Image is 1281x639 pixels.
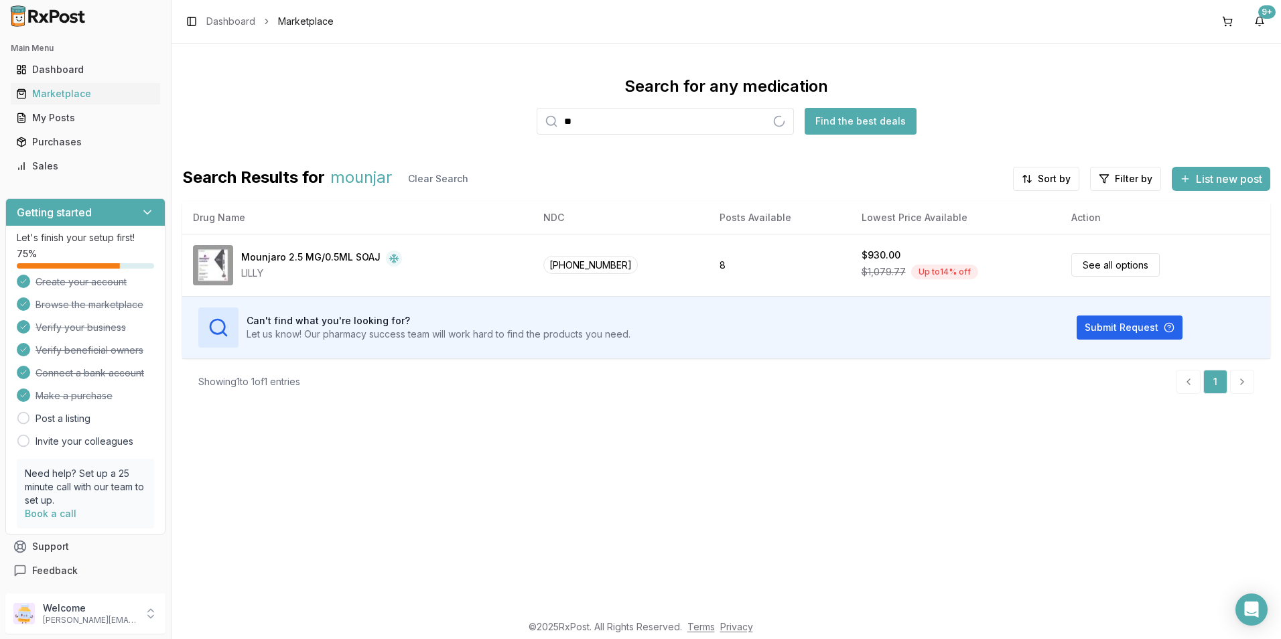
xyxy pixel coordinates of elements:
p: Need help? Set up a 25 minute call with our team to set up. [25,467,146,507]
a: Dashboard [206,15,255,28]
div: Dashboard [16,63,155,76]
img: User avatar [13,603,35,624]
p: Let us know! Our pharmacy success team will work hard to find the products you need. [247,328,630,341]
a: Post a listing [36,412,90,425]
nav: pagination [1176,370,1254,394]
button: 9+ [1249,11,1270,32]
button: Submit Request [1077,315,1183,340]
div: Purchases [16,135,155,149]
button: Dashboard [5,59,165,80]
span: Sort by [1038,172,1071,186]
div: Mounjaro 2.5 MG/0.5ML SOAJ [241,251,381,267]
span: [PHONE_NUMBER] [543,256,638,274]
div: Search for any medication [624,76,828,97]
a: Marketplace [11,82,160,106]
span: Feedback [32,564,78,577]
a: Purchases [11,130,160,154]
div: Marketplace [16,87,155,100]
div: Open Intercom Messenger [1235,593,1268,626]
a: List new post [1172,173,1270,187]
span: Marketplace [278,15,334,28]
th: NDC [533,202,709,234]
span: $1,079.77 [862,265,906,279]
th: Drug Name [182,202,533,234]
button: Sales [5,155,165,177]
th: Posts Available [709,202,850,234]
th: Action [1061,202,1270,234]
div: 9+ [1258,5,1276,19]
a: Invite your colleagues [36,435,133,448]
a: Dashboard [11,58,160,82]
button: My Posts [5,107,165,129]
span: 75 % [17,247,37,261]
nav: breadcrumb [206,15,334,28]
p: Welcome [43,601,136,615]
button: Find the best deals [805,108,917,135]
button: Filter by [1090,167,1161,191]
button: List new post [1172,167,1270,191]
a: Book a call [25,508,76,519]
span: Make a purchase [36,389,113,403]
span: Verify your business [36,321,126,334]
button: Support [5,535,165,559]
h2: Main Menu [11,43,160,54]
p: [PERSON_NAME][EMAIL_ADDRESS][DOMAIN_NAME] [43,615,136,626]
a: Terms [687,621,715,632]
button: Clear Search [397,167,479,191]
a: My Posts [11,106,160,130]
span: Filter by [1115,172,1152,186]
th: Lowest Price Available [851,202,1061,234]
span: mounjar [330,167,392,191]
a: Sales [11,154,160,178]
a: See all options [1071,253,1160,277]
h3: Getting started [17,204,92,220]
button: Purchases [5,131,165,153]
img: Mounjaro 2.5 MG/0.5ML SOAJ [193,245,233,285]
span: Connect a bank account [36,366,144,380]
div: LILLY [241,267,402,280]
div: My Posts [16,111,155,125]
p: Let's finish your setup first! [17,231,154,244]
h3: Can't find what you're looking for? [247,314,630,328]
div: Showing 1 to 1 of 1 entries [198,375,300,388]
button: Sort by [1013,167,1079,191]
span: List new post [1196,171,1262,187]
span: Create your account [36,275,127,289]
button: Feedback [5,559,165,583]
button: Marketplace [5,83,165,104]
a: 1 [1203,370,1227,394]
span: Browse the marketplace [36,298,143,311]
span: Verify beneficial owners [36,344,143,357]
div: Sales [16,159,155,173]
div: $930.00 [862,248,900,262]
span: Search Results for [182,167,325,191]
td: 8 [709,234,850,296]
img: RxPost Logo [5,5,91,27]
a: Privacy [720,621,753,632]
div: Up to 14 % off [911,265,978,279]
